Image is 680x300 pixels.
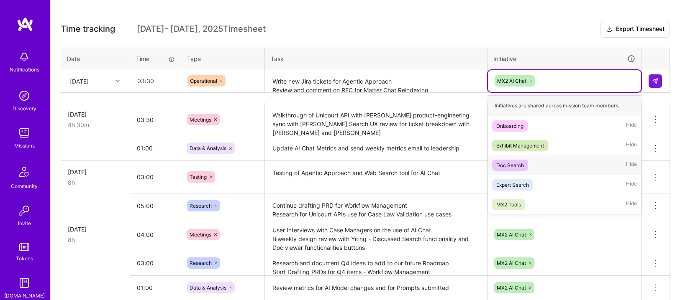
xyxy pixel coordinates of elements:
[130,166,181,188] input: HH:MM
[68,225,123,234] div: [DATE]
[17,17,33,32] img: logo
[68,168,123,176] div: [DATE]
[16,254,33,263] div: Tokens
[265,48,488,69] th: Task
[496,161,524,170] div: Doc Search
[18,219,31,228] div: Invite
[61,48,130,69] th: Date
[496,141,544,150] div: Exhibit Management
[626,199,637,210] span: Hide
[130,109,181,131] input: HH:MM
[70,76,89,85] div: [DATE]
[130,224,181,246] input: HH:MM
[4,291,45,300] div: [DOMAIN_NAME]
[68,178,123,187] div: 8h
[652,78,659,84] img: Submit
[190,117,211,123] span: Meetings
[13,104,36,113] div: Discovery
[266,70,486,92] textarea: Write new Jira tickets for Agentic Approach Review and comment on RFC for Matter Chat Reindexing ...
[137,24,266,34] span: [DATE] - [DATE] , 2025 Timesheet
[497,260,526,266] span: MX2 AI Chat
[266,137,486,160] textarea: Update AI Chat Metrics and send weekly metrics email to leadership
[16,87,33,104] img: discovery
[16,48,33,65] img: bell
[497,285,526,291] span: MX2 AI Chat
[131,70,180,92] input: HH:MM
[61,24,115,34] span: Time tracking
[19,243,29,251] img: tokens
[190,285,226,291] span: Data & Analysis
[626,140,637,151] span: Hide
[266,162,486,193] textarea: Testing of Agentic Approach and Web Search tool for AI Chat
[493,54,636,64] div: Initiative
[626,160,637,171] span: Hide
[649,74,663,88] div: null
[130,137,181,159] input: HH:MM
[130,252,181,274] input: HH:MM
[68,110,123,119] div: [DATE]
[266,252,486,275] textarea: Research and document Q4 ideas to add to our future Roadmap Start Drafting PRDs for Q4 items - Wo...
[190,78,217,84] span: Operational
[496,181,529,189] div: Expert Search
[600,21,670,38] button: Export Timesheet
[14,141,35,150] div: Missions
[68,235,123,244] div: 8h
[190,174,207,180] span: Testing
[266,219,486,250] textarea: User Interviews with Case Managers on the use of AI Chat Biweekly design review with Yiting - Dis...
[190,260,212,266] span: Research
[496,200,521,209] div: MX2 Tools
[626,179,637,191] span: Hide
[190,231,211,238] span: Meetings
[488,95,641,116] div: Initiatives are shared across mission team members.
[266,277,486,300] textarea: Review metrics for AI Model changes and for Prompts submitted
[496,122,523,130] div: Onboarding
[130,195,181,217] input: HH:MM
[68,120,123,129] div: 4h 30m
[16,125,33,141] img: teamwork
[190,203,212,209] span: Research
[14,162,34,182] img: Community
[136,54,175,63] div: Time
[190,145,226,151] span: Data & Analysis
[266,104,486,136] textarea: Walkthrough of Unicourt API with [PERSON_NAME] product-engineering sync with [PERSON_NAME] Search...
[115,79,120,83] i: icon Chevron
[497,78,526,84] span: MX2 AI Chat
[130,277,181,299] input: HH:MM
[10,65,39,74] div: Notifications
[266,194,486,217] textarea: Continue drafting PRD for Workflow Management Research for Unicourt APIs use for Case Law Validat...
[626,120,637,132] span: Hide
[16,275,33,291] img: guide book
[181,48,265,69] th: Type
[16,202,33,219] img: Invite
[606,25,613,34] i: icon Download
[497,231,526,238] span: MX2 AI Chat
[11,182,38,191] div: Community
